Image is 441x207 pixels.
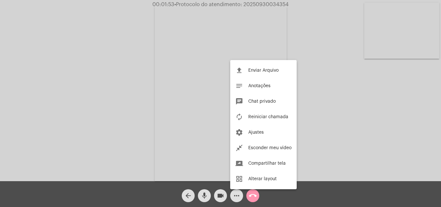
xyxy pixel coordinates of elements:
span: Reiniciar chamada [248,115,288,119]
span: Ajustes [248,130,264,135]
span: Chat privado [248,99,276,104]
span: Anotações [248,84,271,88]
span: Enviar Arquivo [248,68,279,73]
mat-icon: settings [235,129,243,136]
mat-icon: close_fullscreen [235,144,243,152]
mat-icon: notes [235,82,243,90]
mat-icon: chat [235,98,243,105]
span: Alterar layout [248,177,277,181]
mat-icon: screen_share [235,160,243,167]
mat-icon: file_upload [235,67,243,74]
span: Compartilhar tela [248,161,286,166]
mat-icon: autorenew [235,113,243,121]
mat-icon: grid_view [235,175,243,183]
span: Esconder meu vídeo [248,146,292,150]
